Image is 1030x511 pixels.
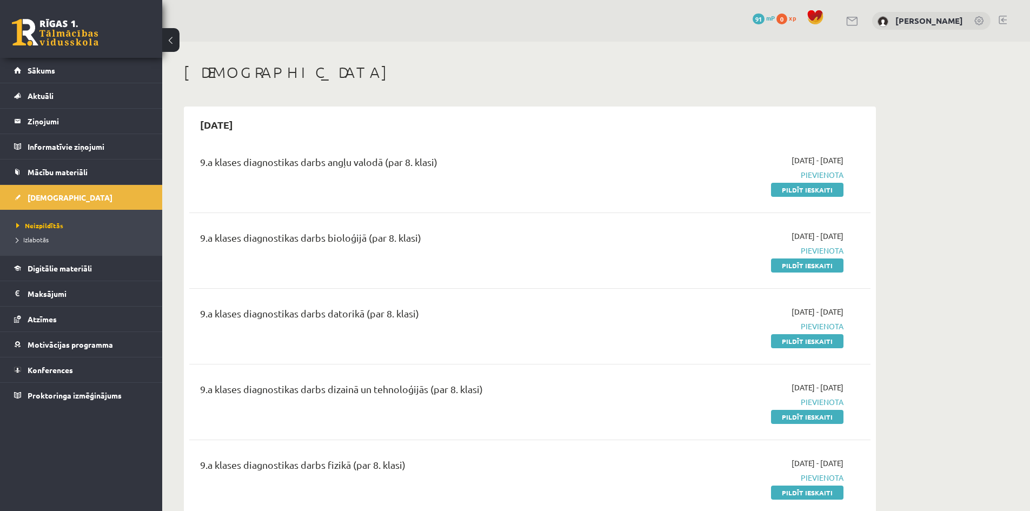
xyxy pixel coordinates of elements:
[14,307,149,331] a: Atzīmes
[200,382,623,402] div: 9.a klases diagnostikas darbs dizainā un tehnoloģijās (par 8. klasi)
[771,410,843,424] a: Pildīt ieskaiti
[792,306,843,317] span: [DATE] - [DATE]
[14,332,149,357] a: Motivācijas programma
[28,167,88,177] span: Mācību materiāli
[766,14,775,22] span: mP
[640,245,843,256] span: Pievienota
[776,14,787,24] span: 0
[14,109,149,134] a: Ziņojumi
[28,365,73,375] span: Konferences
[28,109,149,134] legend: Ziņojumi
[14,383,149,408] a: Proktoringa izmēģinājums
[28,263,92,273] span: Digitālie materiāli
[189,112,244,137] h2: [DATE]
[14,281,149,306] a: Maksājumi
[28,193,112,202] span: [DEMOGRAPHIC_DATA]
[28,390,122,400] span: Proktoringa izmēģinājums
[895,15,963,26] a: [PERSON_NAME]
[753,14,775,22] a: 91 mP
[792,382,843,393] span: [DATE] - [DATE]
[789,14,796,22] span: xp
[16,235,49,244] span: Izlabotās
[28,134,149,159] legend: Informatīvie ziņojumi
[200,457,623,477] div: 9.a klases diagnostikas darbs fizikā (par 8. klasi)
[14,160,149,184] a: Mācību materiāli
[12,19,98,46] a: Rīgas 1. Tālmācības vidusskola
[753,14,765,24] span: 91
[640,472,843,483] span: Pievienota
[28,65,55,75] span: Sākums
[776,14,801,22] a: 0 xp
[771,486,843,500] a: Pildīt ieskaiti
[792,230,843,242] span: [DATE] - [DATE]
[640,321,843,332] span: Pievienota
[16,221,151,230] a: Neizpildītās
[14,83,149,108] a: Aktuāli
[771,334,843,348] a: Pildīt ieskaiti
[16,235,151,244] a: Izlabotās
[200,155,623,175] div: 9.a klases diagnostikas darbs angļu valodā (par 8. klasi)
[200,306,623,326] div: 9.a klases diagnostikas darbs datorikā (par 8. klasi)
[640,169,843,181] span: Pievienota
[771,183,843,197] a: Pildīt ieskaiti
[28,314,57,324] span: Atzīmes
[16,221,63,230] span: Neizpildītās
[14,185,149,210] a: [DEMOGRAPHIC_DATA]
[14,58,149,83] a: Sākums
[792,155,843,166] span: [DATE] - [DATE]
[640,396,843,408] span: Pievienota
[28,91,54,101] span: Aktuāli
[14,256,149,281] a: Digitālie materiāli
[28,340,113,349] span: Motivācijas programma
[14,357,149,382] a: Konferences
[14,134,149,159] a: Informatīvie ziņojumi
[184,63,876,82] h1: [DEMOGRAPHIC_DATA]
[771,258,843,273] a: Pildīt ieskaiti
[878,16,888,27] img: Margarita Borsa
[792,457,843,469] span: [DATE] - [DATE]
[200,230,623,250] div: 9.a klases diagnostikas darbs bioloģijā (par 8. klasi)
[28,281,149,306] legend: Maksājumi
